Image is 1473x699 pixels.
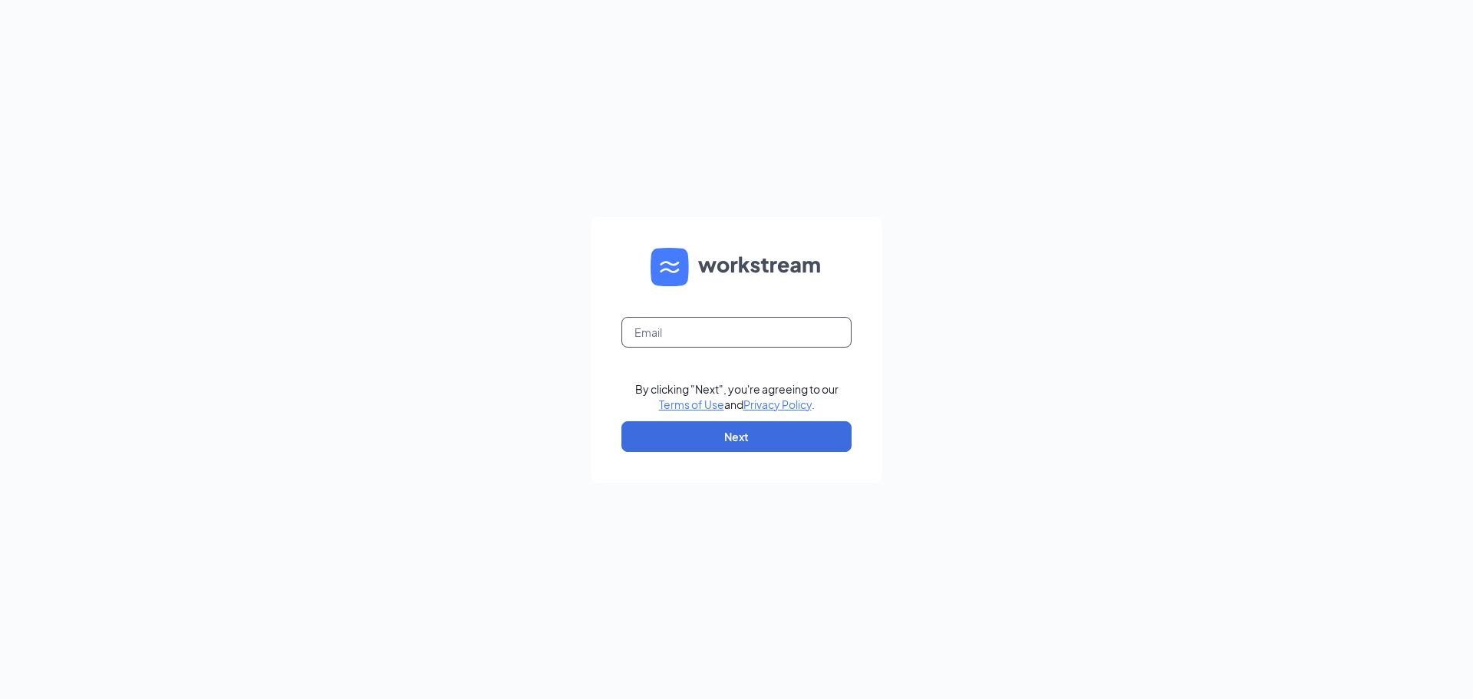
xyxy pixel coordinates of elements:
[651,248,822,286] img: WS logo and Workstream text
[743,397,812,411] a: Privacy Policy
[621,317,852,348] input: Email
[635,381,839,412] div: By clicking "Next", you're agreeing to our and .
[659,397,724,411] a: Terms of Use
[621,421,852,452] button: Next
